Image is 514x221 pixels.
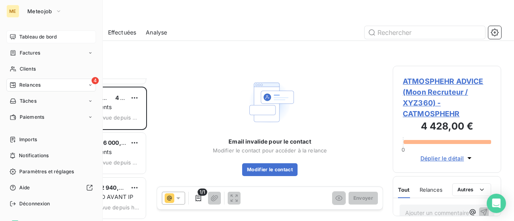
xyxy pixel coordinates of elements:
div: ME [6,5,19,18]
span: Meteojob [27,8,52,14]
span: prévue depuis hier [94,159,139,166]
span: 2 940,00 € [101,184,132,191]
div: Open Intercom Messenger [487,194,506,213]
button: Modifier le contact [242,163,298,176]
span: Tout [398,187,410,193]
span: Tableau de bord [19,33,57,41]
span: Modifier le contact pour accéder à la relance [213,147,327,154]
img: Empty state [244,77,296,128]
span: Déplier le détail [420,154,464,162]
span: Analyse [146,28,167,36]
span: ATMOSPHEHR ADVICE (Moon Recruteur / XYZ360) - CATMOSPHEHR [403,76,491,119]
span: Déconnexion [19,200,50,207]
span: 0 [402,146,405,153]
span: 1/1 [198,189,207,196]
span: 6 000,00 € [103,139,134,146]
span: Tâches [20,97,37,105]
span: prévue depuis hier [94,114,139,121]
button: Déplier le détail [418,154,476,163]
span: Relances [19,81,41,89]
h3: 4 428,00 € [403,119,491,135]
span: Paramètres et réglages [19,168,74,175]
button: Envoyer [349,192,378,205]
input: Rechercher [365,26,485,39]
span: Relances [420,187,443,193]
span: Factures [20,49,40,57]
span: Notifications [19,152,49,159]
button: Autres [452,183,491,196]
span: 4 428,00 € [115,94,146,101]
span: Paiements [20,114,44,121]
span: Effectuées [108,28,137,36]
span: prévue depuis hier [93,204,139,211]
span: Clients [20,65,36,73]
span: Email invalide pour le contact [228,138,311,146]
span: 4 [92,77,99,84]
span: Aide [19,184,30,191]
span: Imports [19,136,37,143]
a: Aide [6,181,96,194]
